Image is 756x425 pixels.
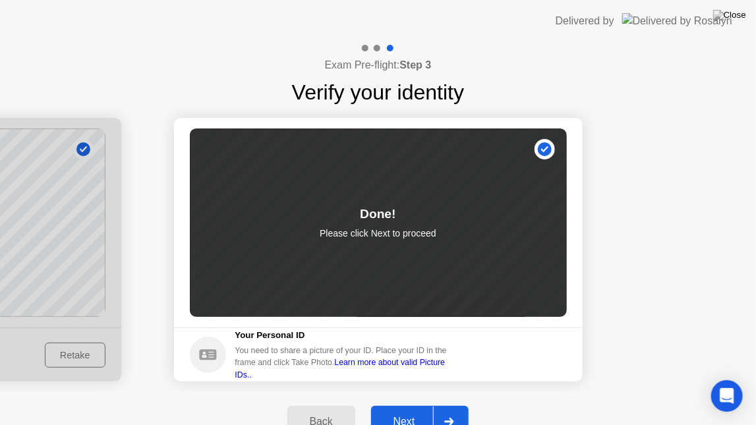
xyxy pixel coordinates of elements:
[320,227,436,241] p: Please click Next to proceed
[622,13,732,28] img: Delivered by Rosalyn
[399,59,431,71] b: Step 3
[292,76,464,108] h1: Verify your identity
[556,13,614,29] div: Delivered by
[711,380,743,412] div: Open Intercom Messenger
[360,205,395,224] div: Done!
[325,57,432,73] h4: Exam Pre-flight:
[713,10,746,20] img: Close
[235,345,457,381] div: You need to share a picture of your ID. Place your ID in the frame and click Take Photo.
[235,329,457,342] h5: Your Personal ID
[235,358,446,379] a: Learn more about valid Picture IDs..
